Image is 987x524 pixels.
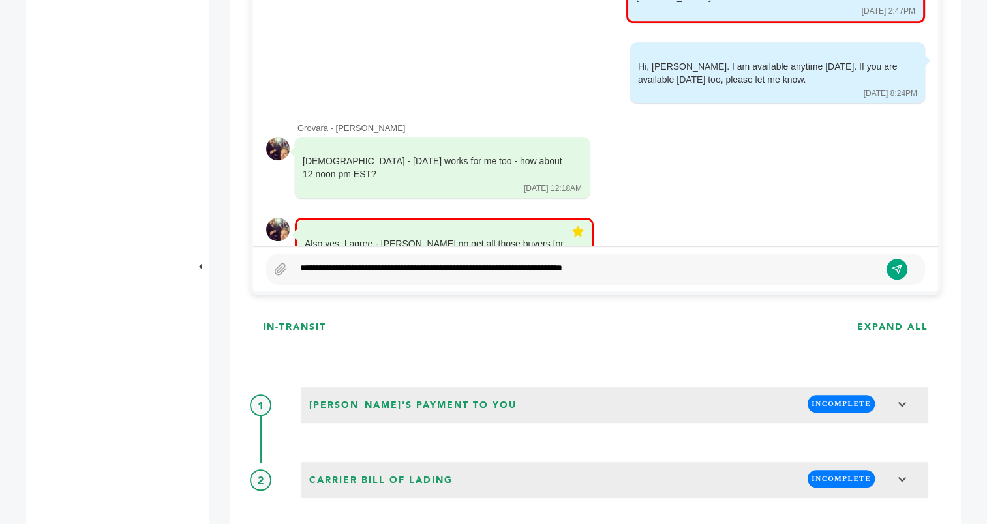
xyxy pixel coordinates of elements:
h3: EXPAND ALL [857,321,928,334]
div: [DATE] 2:47PM [862,6,915,17]
div: [DATE] 12:18AM [524,183,582,194]
div: Also yes, I agree - [PERSON_NAME] go get all those buyers for [DOMAIN_NAME] - thank you! [305,238,566,263]
div: Hi, [PERSON_NAME]. I am available anytime [DATE]. If you are available [DATE] too, please let me ... [638,61,899,86]
span: [PERSON_NAME]'s Payment to You [305,395,521,416]
h3: IN-TRANSIT [263,321,326,334]
div: [DEMOGRAPHIC_DATA] - [DATE] works for me too - how about 12 noon pm EST? [303,155,564,181]
span: Carrier Bill of Lading [305,470,457,491]
span: INCOMPLETE [808,395,875,413]
div: Grovara - [PERSON_NAME] [297,123,925,134]
span: INCOMPLETE [808,470,875,488]
div: [DATE] 8:24PM [864,88,917,99]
